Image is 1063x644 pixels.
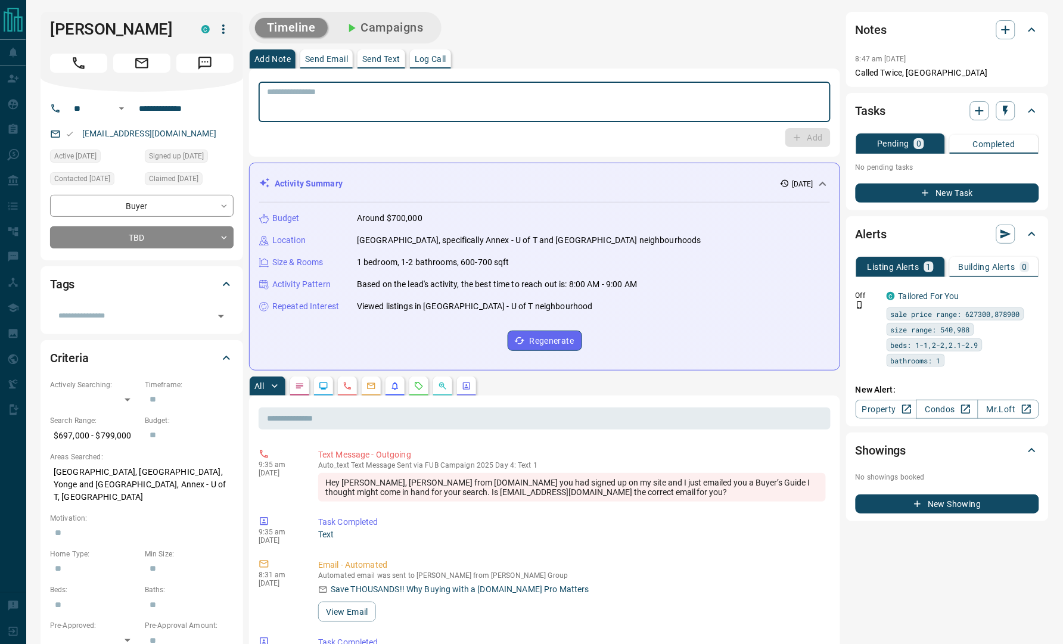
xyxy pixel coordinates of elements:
h1: [PERSON_NAME] [50,20,184,39]
p: Budget: [145,415,234,426]
div: Showings [856,436,1039,465]
div: condos.ca [201,25,210,33]
span: Signed up [DATE] [149,150,204,162]
p: 8:31 am [259,571,300,579]
p: Budget [272,212,300,225]
p: Size & Rooms [272,256,324,269]
svg: Notes [295,381,304,391]
p: Off [856,290,879,301]
p: [DATE] [792,179,813,189]
p: [GEOGRAPHIC_DATA], specifically Annex - U of T and [GEOGRAPHIC_DATA] neighbourhoods [357,234,701,247]
div: Fri Oct 10 2025 [50,150,139,166]
p: Search Range: [50,415,139,426]
div: Notes [856,15,1039,44]
button: Campaigns [332,18,436,38]
a: Mr.Loft [978,400,1039,419]
p: Listing Alerts [868,263,919,271]
p: Viewed listings in [GEOGRAPHIC_DATA] - U of T neighbourhood [357,300,593,313]
div: Hey [PERSON_NAME], [PERSON_NAME] from [DOMAIN_NAME] you had signed up on my site and I just email... [318,473,826,502]
a: Property [856,400,917,419]
span: bathrooms: 1 [891,354,941,366]
span: beds: 1-1,2-2,2.1-2.9 [891,339,978,351]
p: Based on the lead's activity, the best time to reach out is: 8:00 AM - 9:00 AM [357,278,637,291]
p: [DATE] [259,536,300,545]
div: Tags [50,270,234,298]
p: [DATE] [259,579,300,587]
div: Alerts [856,220,1039,248]
svg: Listing Alerts [390,381,400,391]
p: 1 bedroom, 1-2 bathrooms, 600-700 sqft [357,256,509,269]
div: Fri Oct 10 2025 [145,172,234,189]
h2: Tasks [856,101,885,120]
button: New Showing [856,494,1039,514]
h2: Tags [50,275,74,294]
p: 0 [916,139,921,148]
h2: Notes [856,20,887,39]
h2: Alerts [856,225,887,244]
span: Call [50,54,107,73]
span: Active [DATE] [54,150,97,162]
svg: Emails [366,381,376,391]
div: Fri Oct 10 2025 [145,150,234,166]
p: Send Email [305,55,348,63]
a: Tailored For You [899,291,959,301]
p: Text Message Sent via FUB Campaign 2025 Day 4: Text 1 [318,461,826,469]
svg: Opportunities [438,381,447,391]
p: No showings booked [856,472,1039,483]
svg: Email Valid [66,130,74,138]
button: New Task [856,183,1039,203]
p: Pre-Approved: [50,620,139,631]
p: 8:47 am [DATE] [856,55,906,63]
p: Min Size: [145,549,234,559]
p: Text Message - Outgoing [318,449,826,461]
p: Timeframe: [145,379,234,390]
div: TBD [50,226,234,248]
button: Regenerate [508,331,582,351]
p: Beds: [50,584,139,595]
div: Criteria [50,344,234,372]
p: Save THOUSANDS!! Why Buying with a [DOMAIN_NAME] Pro Matters [331,583,589,596]
p: Add Note [254,55,291,63]
p: Send Text [362,55,400,63]
span: Claimed [DATE] [149,173,198,185]
p: 9:35 am [259,528,300,536]
span: size range: 540,988 [891,323,970,335]
span: Contacted [DATE] [54,173,110,185]
div: Tasks [856,97,1039,125]
p: No pending tasks [856,158,1039,176]
span: auto_text [318,461,349,469]
p: Called Twice, [GEOGRAPHIC_DATA] [856,67,1039,79]
p: Repeated Interest [272,300,339,313]
div: condos.ca [887,292,895,300]
p: All [254,382,264,390]
button: Open [114,101,129,116]
p: Motivation: [50,513,234,524]
p: $697,000 - $799,000 [50,426,139,446]
div: Buyer [50,195,234,217]
p: Completed [973,140,1015,148]
p: Building Alerts [959,263,1015,271]
p: Email - Automated [318,559,826,571]
button: Open [213,308,229,325]
p: Log Call [415,55,446,63]
p: 1 [927,263,931,271]
svg: Calls [343,381,352,391]
svg: Lead Browsing Activity [319,381,328,391]
h2: Showings [856,441,906,460]
p: Task Completed [318,516,826,528]
p: 0 [1022,263,1027,271]
p: Around $700,000 [357,212,422,225]
svg: Requests [414,381,424,391]
p: Location [272,234,306,247]
p: Actively Searching: [50,379,139,390]
p: [DATE] [259,469,300,477]
a: [EMAIL_ADDRESS][DOMAIN_NAME] [82,129,217,138]
button: View Email [318,602,376,622]
p: Areas Searched: [50,452,234,462]
span: Email [113,54,170,73]
p: Activity Pattern [272,278,331,291]
p: Text [318,528,826,541]
p: Activity Summary [275,178,343,190]
svg: Agent Actions [462,381,471,391]
svg: Push Notification Only [856,301,864,309]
